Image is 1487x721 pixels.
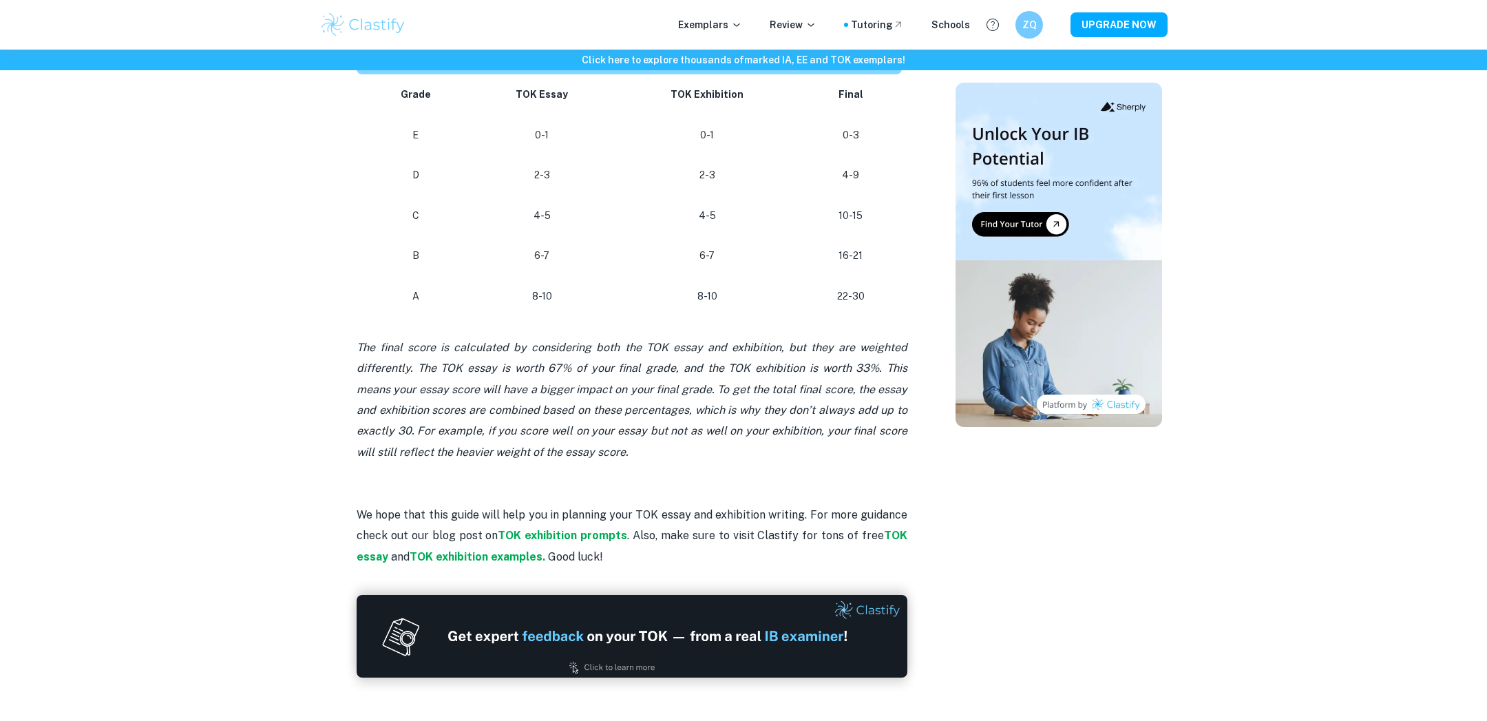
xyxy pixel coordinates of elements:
[1071,12,1168,37] button: UPGRADE NOW
[851,17,904,32] a: Tutoring
[481,207,604,225] p: 4-5
[981,13,1004,36] button: Help and Feedback
[671,89,743,100] strong: TOK Exhibition
[811,166,891,185] p: 4-9
[481,126,604,145] p: 0-1
[839,89,863,100] strong: Final
[811,247,891,265] p: 16-21
[626,126,789,145] p: 0-1
[498,529,627,542] a: TOK exhibition prompts
[811,126,891,145] p: 0-3
[357,463,907,567] p: We hope that this guide will help you in planning your TOK essay and exhibition writing. For more...
[373,166,458,185] p: D
[1015,11,1043,39] button: ZQ
[481,166,604,185] p: 2-3
[626,287,789,306] p: 8-10
[626,207,789,225] p: 4-5
[3,52,1484,67] h6: Click here to explore thousands of marked IA, EE and TOK exemplars !
[626,247,789,265] p: 6-7
[931,17,970,32] a: Schools
[373,287,458,306] p: A
[811,207,891,225] p: 10-15
[373,247,458,265] p: B
[357,529,907,563] a: TOK essay
[481,287,604,306] p: 8-10
[357,341,907,459] i: The final score is calculated by considering both the TOK essay and exhibition, but they are weig...
[319,11,407,39] img: Clastify logo
[401,89,431,100] strong: Grade
[373,207,458,225] p: C
[481,247,604,265] p: 6-7
[811,287,891,306] p: 22-30
[1022,17,1037,32] h6: ZQ
[678,17,742,32] p: Exemplars
[770,17,816,32] p: Review
[626,166,789,185] p: 2-3
[410,550,545,563] a: TOK exhibition examples.
[516,89,568,100] strong: TOK Essay
[357,595,907,678] img: Ad
[956,83,1162,427] img: Thumbnail
[373,126,458,145] p: E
